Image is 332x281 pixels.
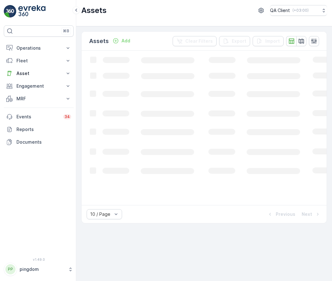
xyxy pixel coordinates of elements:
[266,210,296,218] button: Previous
[16,45,61,51] p: Operations
[173,36,217,46] button: Clear Filters
[4,42,74,54] button: Operations
[121,38,130,44] p: Add
[4,263,74,276] button: PPpingdom
[265,38,280,44] p: Import
[292,8,309,13] p: ( +03:00 )
[65,114,70,119] p: 34
[270,7,290,14] p: QA Client
[16,70,61,77] p: Asset
[253,36,284,46] button: Import
[89,37,109,46] p: Assets
[63,28,69,34] p: ⌘B
[81,5,107,16] p: Assets
[16,96,61,102] p: MRF
[16,126,71,133] p: Reports
[4,92,74,105] button: MRF
[276,211,295,217] p: Previous
[4,67,74,80] button: Asset
[4,5,16,18] img: logo
[16,58,61,64] p: Fleet
[4,258,74,261] span: v 1.49.0
[4,123,74,136] a: Reports
[18,5,46,18] img: logo_light-DOdMpM7g.png
[4,110,74,123] a: Events34
[4,136,74,148] a: Documents
[16,114,59,120] p: Events
[302,211,312,217] p: Next
[185,38,213,44] p: Clear Filters
[110,37,133,45] button: Add
[270,5,327,16] button: QA Client(+03:00)
[4,54,74,67] button: Fleet
[16,83,61,89] p: Engagement
[232,38,246,44] p: Export
[219,36,250,46] button: Export
[4,80,74,92] button: Engagement
[5,264,15,274] div: PP
[301,210,322,218] button: Next
[16,139,71,145] p: Documents
[20,266,65,272] p: pingdom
